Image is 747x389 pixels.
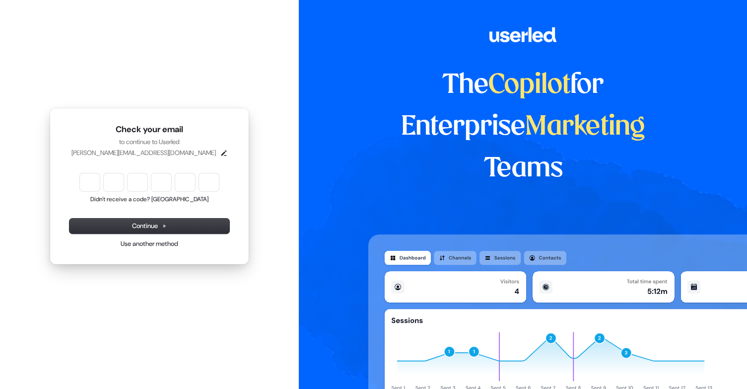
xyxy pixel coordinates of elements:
p: [PERSON_NAME][EMAIL_ADDRESS][DOMAIN_NAME] [71,149,216,157]
span: Marketing [525,114,645,140]
button: Continue [69,219,229,233]
span: Continue [132,222,167,231]
a: Use another method [121,239,178,248]
h1: The for Enterprise Teams [368,65,679,190]
button: Didn't receive a code? [GEOGRAPHIC_DATA] [90,195,208,203]
input: Enter verification code [80,173,219,191]
span: Copilot [488,73,570,98]
button: Edit [220,149,228,157]
p: to continue to Userled [69,138,229,147]
h1: Check your email [69,124,229,136]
